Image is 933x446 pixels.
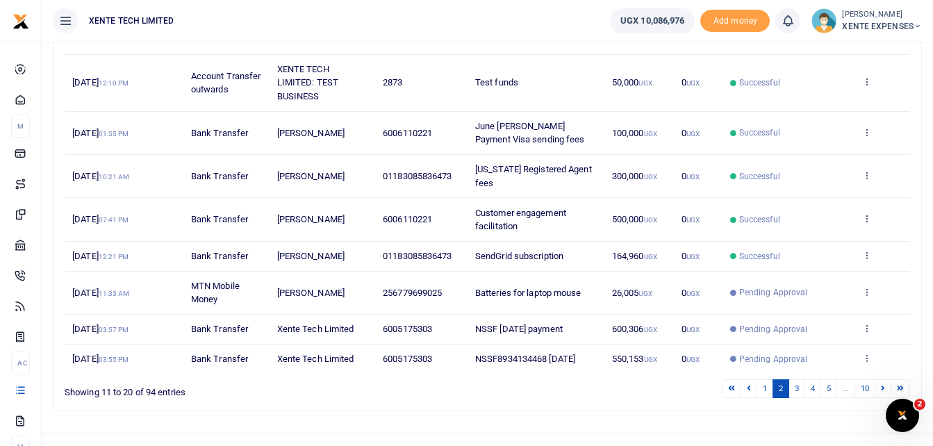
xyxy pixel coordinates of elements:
span: Pending Approval [739,353,808,365]
span: [PERSON_NAME] [277,288,345,298]
small: 12:21 PM [99,253,129,261]
small: 12:10 PM [99,79,129,87]
span: Successful [739,213,780,226]
span: SendGrid subscription [475,251,563,261]
small: UGX [686,130,700,138]
img: profile-user [811,8,836,33]
a: UGX 10,086,976 [610,8,695,33]
small: UGX [638,79,652,87]
small: UGX [686,356,700,363]
span: [DATE] [72,171,129,181]
a: 5 [820,379,837,398]
span: [DATE] [72,214,129,224]
small: UGX [644,253,657,261]
span: [US_STATE] Registered Agent fees [475,164,592,188]
span: Successful [739,250,780,263]
span: 6005175303 [383,324,432,334]
small: UGX [686,290,700,297]
li: M [11,115,30,138]
span: Xente Tech Limited [277,324,354,334]
a: 10 [854,379,875,398]
span: Bank Transfer [191,251,248,261]
span: 50,000 [612,77,652,88]
a: logo-small logo-large logo-large [13,15,29,26]
span: 6006110221 [383,128,432,138]
span: NSSF [DATE] payment [475,324,563,334]
span: 26,005 [612,288,652,298]
span: 164,960 [612,251,657,261]
span: Bank Transfer [191,128,248,138]
span: UGX 10,086,976 [620,14,684,28]
span: [PERSON_NAME] [277,171,345,181]
span: Test funds [475,77,518,88]
span: Bank Transfer [191,354,248,364]
span: Account Transfer outwards [191,71,261,95]
small: 03:57 PM [99,326,129,333]
span: Add money [700,10,770,33]
span: [DATE] [72,354,129,364]
span: XENTE TECH LIMITED: TEST BUSINESS [277,64,338,101]
span: [DATE] [72,128,129,138]
span: Batteries for laptop mouse [475,288,581,298]
span: Bank Transfer [191,214,248,224]
span: 0 [682,77,700,88]
iframe: Intercom live chat [886,399,919,432]
span: Pending Approval [739,323,808,336]
span: 0 [682,354,700,364]
small: UGX [686,216,700,224]
span: Customer engagement facilitation [475,208,566,232]
span: [DATE] [72,251,129,261]
span: 01183085836473 [383,251,452,261]
span: 2 [914,399,925,410]
li: Wallet ballance [604,8,700,33]
small: UGX [644,173,657,181]
span: XENTE TECH LIMITED [83,15,179,27]
small: UGX [644,130,657,138]
span: 550,153 [612,354,657,364]
small: 10:21 AM [99,173,130,181]
a: 4 [804,379,821,398]
a: 3 [788,379,805,398]
div: Showing 11 to 20 of 94 entries [65,378,411,399]
small: 07:41 PM [99,216,129,224]
a: 1 [757,379,773,398]
li: Ac [11,352,30,374]
li: Toup your wallet [700,10,770,33]
span: Xente Tech Limited [277,354,354,364]
span: 0 [682,251,700,261]
span: [PERSON_NAME] [277,128,345,138]
span: [DATE] [72,77,129,88]
small: 03:55 PM [99,356,129,363]
span: 0 [682,171,700,181]
span: XENTE EXPENSES [842,20,922,33]
span: 6005175303 [383,354,432,364]
small: UGX [644,326,657,333]
span: NSSF8934134468 [DATE] [475,354,575,364]
span: 2873 [383,77,402,88]
span: MTN Mobile Money [191,281,240,305]
span: Successful [739,76,780,89]
span: 0 [682,214,700,224]
a: profile-user [PERSON_NAME] XENTE EXPENSES [811,8,922,33]
span: 256779699025 [383,288,442,298]
small: UGX [686,79,700,87]
span: Bank Transfer [191,324,248,334]
span: Successful [739,126,780,139]
small: UGX [686,326,700,333]
span: 300,000 [612,171,657,181]
span: Bank Transfer [191,171,248,181]
small: [PERSON_NAME] [842,9,922,21]
span: 100,000 [612,128,657,138]
small: 11:33 AM [99,290,130,297]
small: UGX [638,290,652,297]
small: UGX [644,216,657,224]
a: 2 [773,379,789,398]
img: logo-small [13,13,29,30]
a: Add money [700,15,770,25]
small: UGX [686,173,700,181]
span: [DATE] [72,288,129,298]
span: 0 [682,128,700,138]
span: 0 [682,288,700,298]
small: 01:55 PM [99,130,129,138]
span: 0 [682,324,700,334]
